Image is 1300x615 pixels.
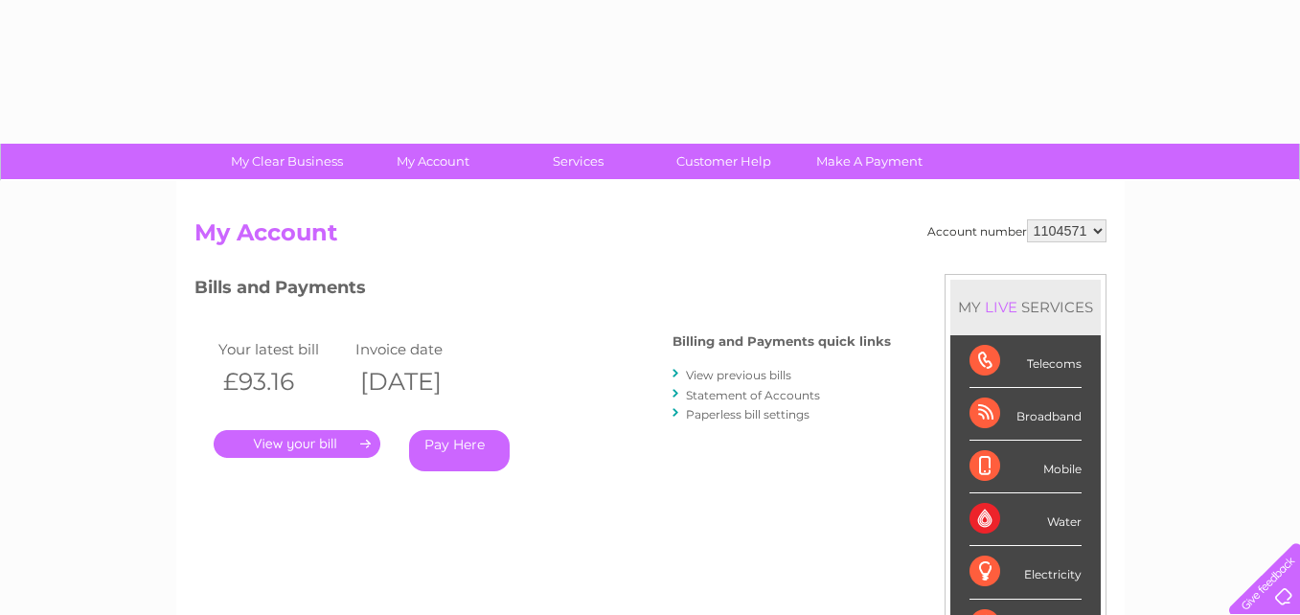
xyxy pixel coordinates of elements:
[214,430,380,458] a: .
[981,298,1021,316] div: LIVE
[969,493,1082,546] div: Water
[409,430,510,471] a: Pay Here
[950,280,1101,334] div: MY SERVICES
[927,219,1106,242] div: Account number
[214,336,352,362] td: Your latest bill
[686,388,820,402] a: Statement of Accounts
[673,334,891,349] h4: Billing and Payments quick links
[351,336,489,362] td: Invoice date
[686,407,810,421] a: Paperless bill settings
[686,368,791,382] a: View previous bills
[790,144,948,179] a: Make A Payment
[194,219,1106,256] h2: My Account
[351,362,489,401] th: [DATE]
[969,546,1082,599] div: Electricity
[969,335,1082,388] div: Telecoms
[499,144,657,179] a: Services
[969,388,1082,441] div: Broadband
[214,362,352,401] th: £93.16
[354,144,512,179] a: My Account
[208,144,366,179] a: My Clear Business
[969,441,1082,493] div: Mobile
[645,144,803,179] a: Customer Help
[194,274,891,307] h3: Bills and Payments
